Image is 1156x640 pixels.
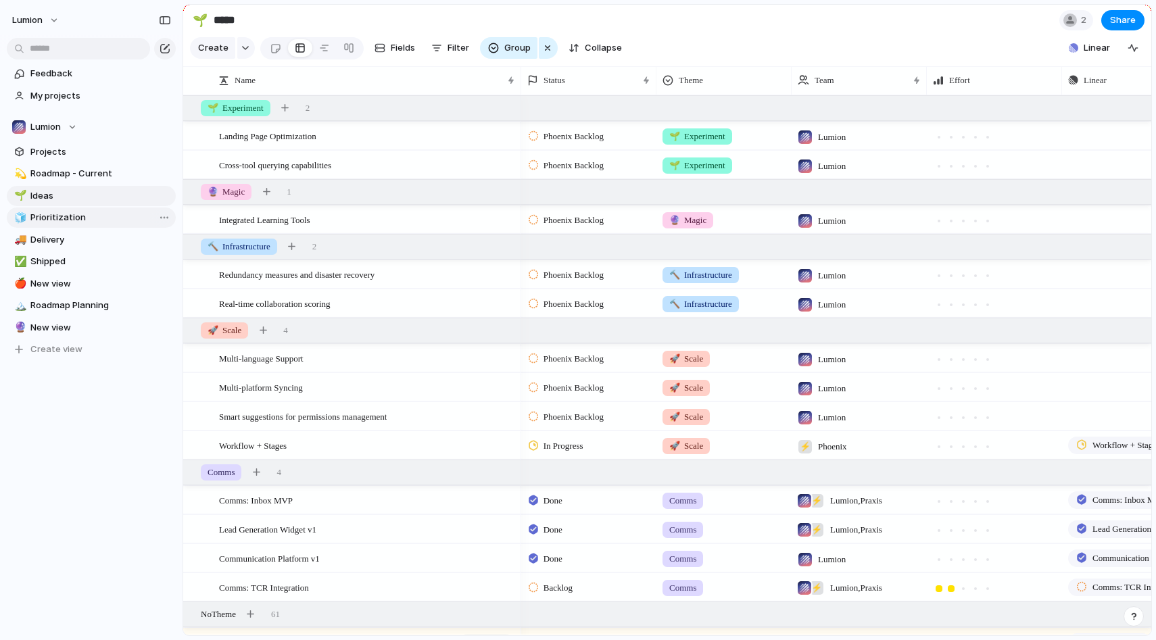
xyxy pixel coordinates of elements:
[544,268,604,282] span: Phoenix Backlog
[14,188,24,203] div: 🌱
[426,37,475,59] button: Filter
[544,159,604,172] span: Phoenix Backlog
[818,353,846,366] span: Lumion
[544,494,562,508] span: Done
[7,318,176,338] div: 🔮New view
[585,41,622,55] span: Collapse
[14,254,24,270] div: ✅
[219,437,287,453] span: Workflow + Stages
[14,166,24,182] div: 💫
[14,320,24,335] div: 🔮
[30,233,171,247] span: Delivery
[1063,38,1115,58] button: Linear
[219,579,309,595] span: Comms: TCR Integration
[669,381,703,395] span: Scale
[669,441,680,451] span: 🚀
[193,11,208,29] div: 🌱
[480,37,537,59] button: Group
[208,241,218,251] span: 🔨
[818,159,846,173] span: Lumion
[818,440,847,453] span: Phoenix
[219,521,316,537] span: Lead Generation Widget v1
[369,37,420,59] button: Fields
[219,379,303,395] span: Multi-platform Syncing
[208,325,218,335] span: 🚀
[448,41,469,55] span: Filter
[544,552,562,566] span: Done
[669,439,703,453] span: Scale
[810,494,823,508] div: ⚡
[7,295,176,316] div: 🏔️Roadmap Planning
[1084,74,1107,87] span: Linear
[12,299,26,312] button: 🏔️
[669,214,706,227] span: Magic
[818,130,846,144] span: Lumion
[219,128,316,143] span: Landing Page Optimization
[12,277,26,291] button: 🍎
[830,523,882,537] span: Lumion , Praxis
[669,160,680,170] span: 🌱
[208,324,241,337] span: Scale
[271,608,280,621] span: 61
[7,164,176,184] a: 💫Roadmap - Current
[219,266,375,282] span: Redundancy measures and disaster recovery
[818,214,846,228] span: Lumion
[669,159,725,172] span: Experiment
[7,251,176,272] a: ✅Shipped
[810,523,823,537] div: ⚡
[679,74,703,87] span: Theme
[7,274,176,294] a: 🍎New view
[14,298,24,314] div: 🏔️
[815,74,834,87] span: Team
[544,74,565,87] span: Status
[219,295,331,311] span: Real-time collaboration scoring
[219,550,320,566] span: Communication Platform v1
[669,552,696,566] span: Comms
[30,67,171,80] span: Feedback
[669,215,680,225] span: 🔮
[798,440,812,453] div: ⚡
[219,212,310,227] span: Integrated Learning Tools
[30,343,82,356] span: Create view
[391,41,415,55] span: Fields
[7,207,176,228] a: 🧊Prioritization
[810,581,823,595] div: ⚡
[563,37,627,59] button: Collapse
[12,167,26,180] button: 💫
[189,9,211,31] button: 🌱
[283,324,288,337] span: 4
[1110,14,1136,27] span: Share
[7,86,176,106] a: My projects
[669,130,725,143] span: Experiment
[544,297,604,311] span: Phoenix Backlog
[669,297,732,311] span: Infrastructure
[198,41,228,55] span: Create
[208,187,218,197] span: 🔮
[30,321,171,335] span: New view
[818,269,846,282] span: Lumion
[669,352,703,366] span: Scale
[818,298,846,312] span: Lumion
[30,167,171,180] span: Roadmap - Current
[669,131,680,141] span: 🌱
[7,142,176,162] a: Projects
[235,74,256,87] span: Name
[30,89,171,103] span: My projects
[7,230,176,250] a: 🚚Delivery
[14,210,24,226] div: 🧊
[14,232,24,247] div: 🚚
[287,185,291,199] span: 1
[544,214,604,227] span: Phoenix Backlog
[544,439,583,453] span: In Progress
[12,233,26,247] button: 🚚
[208,240,270,253] span: Infrastructure
[30,120,61,134] span: Lumion
[830,494,882,508] span: Lumion , Praxis
[12,211,26,224] button: 🧊
[12,255,26,268] button: ✅
[12,189,26,203] button: 🌱
[219,492,293,508] span: Comms: Inbox MVP
[544,523,562,537] span: Done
